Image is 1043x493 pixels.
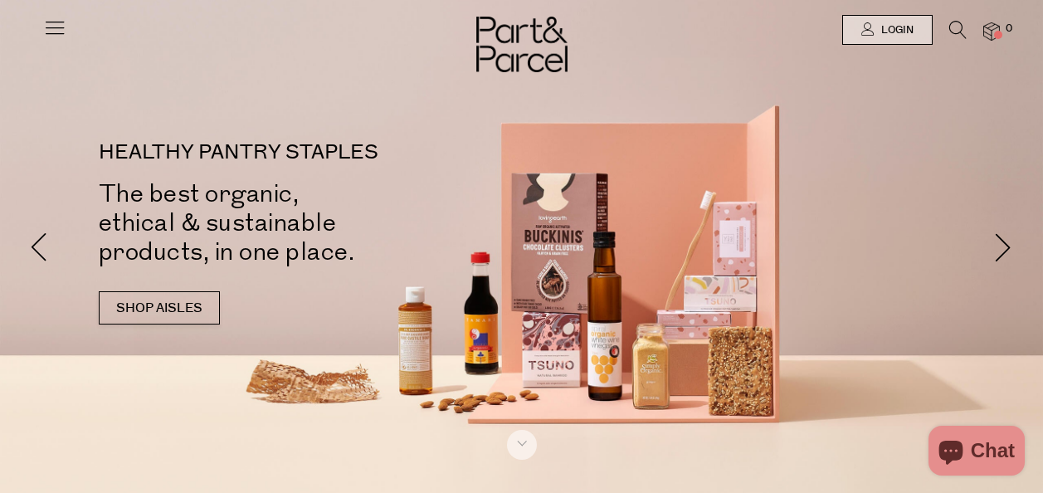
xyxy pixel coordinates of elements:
h2: The best organic, ethical & sustainable products, in one place. [99,179,547,266]
a: 0 [983,22,1000,40]
p: HEALTHY PANTRY STAPLES [99,143,547,163]
a: Login [842,15,933,45]
img: Part&Parcel [476,17,568,72]
inbox-online-store-chat: Shopify online store chat [924,426,1030,480]
span: Login [877,23,914,37]
a: SHOP AISLES [99,291,220,325]
span: 0 [1002,22,1016,37]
